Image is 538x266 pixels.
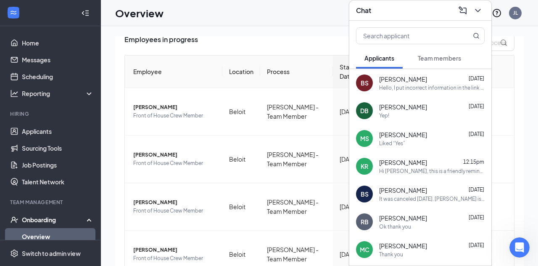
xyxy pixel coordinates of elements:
[222,56,260,88] th: Location
[456,4,469,17] button: ComposeMessage
[114,13,131,30] img: Profile image for Chloe
[145,13,160,29] div: Close
[260,56,333,88] th: Process
[22,51,94,68] a: Messages
[379,195,485,202] div: It was canceled [DATE]. [PERSON_NAME] is in the hospital at the present time.
[340,202,364,211] div: [DATE]
[222,88,260,136] td: Beloit
[361,218,369,226] div: RB
[17,88,151,103] p: How can we help?
[340,107,364,116] div: [DATE]
[379,112,389,119] div: Yep!
[133,246,216,254] span: [PERSON_NAME]
[360,134,369,143] div: MS
[379,251,403,258] div: Thank you
[492,8,502,18] svg: QuestionInfo
[133,198,216,207] span: [PERSON_NAME]
[469,242,484,248] span: [DATE]
[17,120,140,129] div: Send us a message
[10,110,92,117] div: Hiring
[418,54,461,62] span: Team members
[124,34,198,51] span: Employees in progress
[379,168,485,175] div: Hi [PERSON_NAME], this is a friendly reminder. Your meeting with [PERSON_NAME] for Front of House...
[22,157,94,173] a: Job Postings
[9,8,18,17] svg: WorkstreamLogo
[379,158,427,167] span: [PERSON_NAME]
[379,84,485,91] div: Hello, I put incorrect information in the link I would like to have the interview just that I wou...
[260,183,333,231] td: [PERSON_NAME] - Team Member
[133,112,216,120] span: Front of House Crew Member
[473,5,483,16] svg: ChevronDown
[22,249,81,258] div: Switch to admin view
[17,60,151,88] p: Hi [PERSON_NAME] 👋
[469,103,484,109] span: [DATE]
[340,250,364,259] div: [DATE]
[469,214,484,221] span: [DATE]
[8,113,160,145] div: Send us a messageWe typically reply in under a minute
[22,215,87,224] div: Onboarding
[133,254,216,263] span: Front of House Crew Member
[133,159,216,168] span: Front of House Crew Member
[10,199,92,206] div: Team Management
[360,245,369,254] div: MC
[10,215,18,224] svg: UserCheck
[356,28,456,44] input: Search applicant
[133,207,216,215] span: Front of House Crew Member
[364,54,394,62] span: Applicants
[22,35,94,51] a: Home
[22,123,94,140] a: Applicants
[10,249,18,258] svg: Settings
[473,32,480,39] svg: MagnifyingGlass
[361,79,369,87] div: BS
[82,13,99,30] img: Profile image for Erin
[379,242,427,250] span: [PERSON_NAME]
[222,136,260,183] td: Beloit
[361,162,368,170] div: KR
[133,103,216,112] span: [PERSON_NAME]
[22,68,94,85] a: Scheduling
[260,88,333,136] td: [PERSON_NAME] - Team Member
[469,75,484,82] span: [DATE]
[458,5,468,16] svg: ComposeMessage
[469,131,484,137] span: [DATE]
[469,186,484,193] span: [DATE]
[379,130,427,139] span: [PERSON_NAME]
[379,140,405,147] div: Liked “Yes”
[471,4,485,17] button: ChevronDown
[463,159,484,165] span: 12:15pm
[379,103,427,111] span: [PERSON_NAME]
[17,129,140,138] div: We typically reply in under a minute
[10,89,18,98] svg: Analysis
[84,189,168,222] button: Messages
[98,13,115,30] img: Profile image for Anne
[379,75,427,83] span: [PERSON_NAME]
[509,237,530,258] iframe: Intercom live chat
[22,89,94,98] div: Reporting
[22,173,94,190] a: Talent Network
[125,56,222,88] th: Employee
[513,9,518,16] div: JL
[340,62,358,81] span: Start Date
[22,140,94,157] a: Sourcing Tools
[379,223,411,230] div: Ok thank you
[379,186,427,194] span: [PERSON_NAME]
[260,136,333,183] td: [PERSON_NAME] - Team Member
[22,228,94,245] a: Overview
[356,6,371,15] h3: Chat
[81,9,90,17] svg: Collapse
[17,18,66,28] img: logo
[379,214,427,222] span: [PERSON_NAME]
[222,183,260,231] td: Beloit
[32,210,51,215] span: Home
[133,151,216,159] span: [PERSON_NAME]
[361,190,369,198] div: BS
[360,106,369,115] div: DB
[340,154,364,164] div: [DATE]
[112,210,141,215] span: Messages
[115,6,164,20] h1: Overview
